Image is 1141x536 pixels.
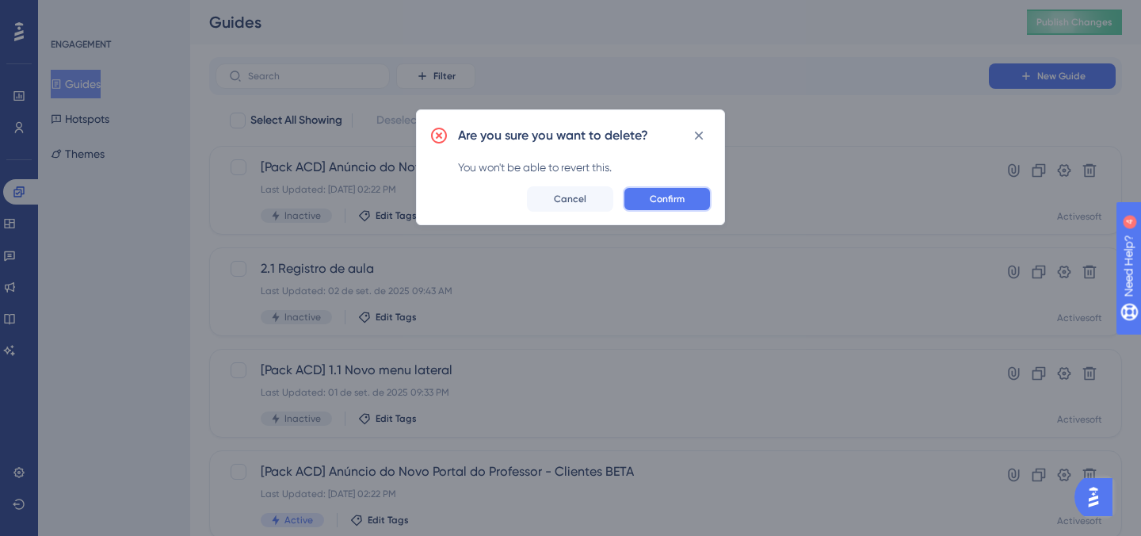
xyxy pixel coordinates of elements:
span: Confirm [650,193,685,205]
div: You won't be able to revert this. [458,158,712,177]
h2: Are you sure you want to delete? [458,126,648,145]
span: Need Help? [37,4,99,23]
iframe: UserGuiding AI Assistant Launcher [1074,473,1122,521]
div: 4 [110,8,115,21]
span: Cancel [554,193,586,205]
